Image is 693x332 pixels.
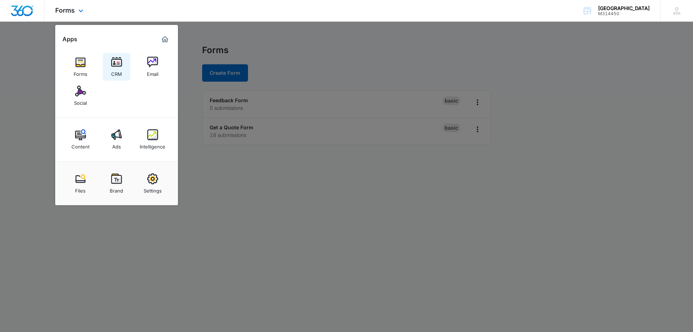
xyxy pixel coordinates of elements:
a: Forms [67,53,94,81]
div: Ads [112,140,121,150]
div: Content [71,140,90,150]
a: Intelligence [139,126,166,153]
a: Social [67,82,94,109]
div: Settings [144,184,162,194]
div: Email [147,68,158,77]
a: Brand [103,170,130,197]
div: Forms [74,68,87,77]
div: Brand [110,184,123,194]
a: Content [67,126,94,153]
a: Marketing 360® Dashboard [159,34,171,45]
span: Forms [55,7,75,14]
div: Intelligence [140,140,165,150]
div: Social [74,96,87,106]
a: Ads [103,126,130,153]
a: Settings [139,170,166,197]
h2: Apps [62,36,77,43]
div: CRM [111,68,122,77]
a: Files [67,170,94,197]
a: Email [139,53,166,81]
div: account id [598,11,650,16]
a: CRM [103,53,130,81]
div: Files [75,184,86,194]
div: account name [598,5,650,11]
